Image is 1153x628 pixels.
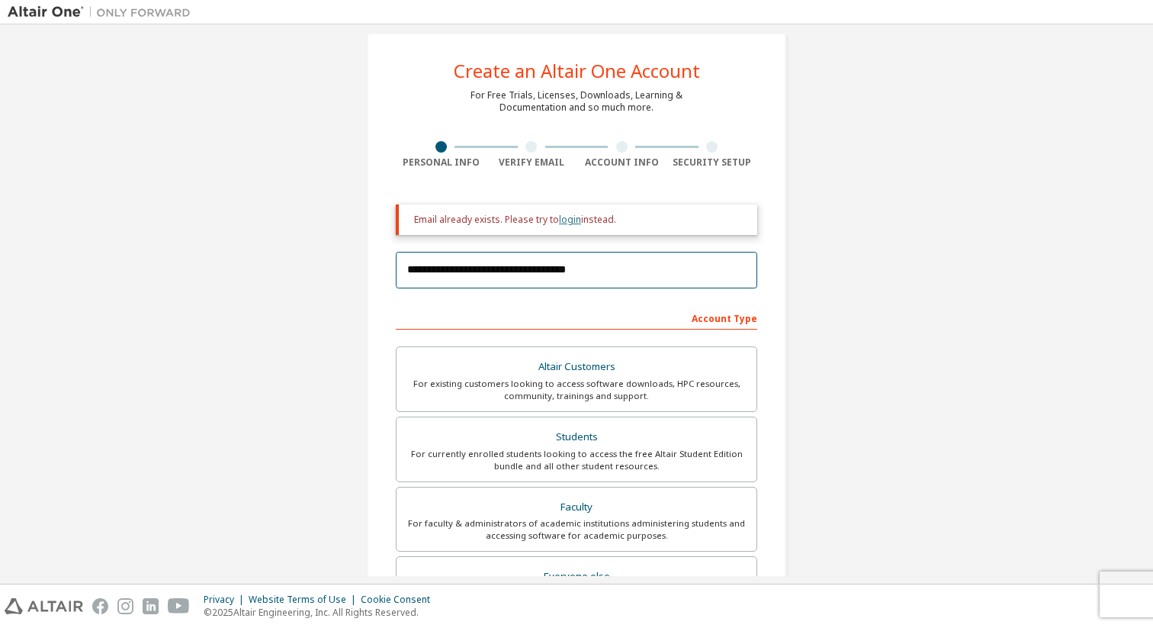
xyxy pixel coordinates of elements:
div: For Free Trials, Licenses, Downloads, Learning & Documentation and so much more. [471,89,682,114]
div: Account Info [576,156,667,169]
div: Create an Altair One Account [454,62,700,80]
div: Security Setup [667,156,758,169]
div: Website Terms of Use [249,594,361,606]
div: For currently enrolled students looking to access the free Altair Student Edition bundle and all ... [406,448,747,472]
div: For faculty & administrators of academic institutions administering students and accessing softwa... [406,517,747,542]
a: login [559,213,581,226]
div: Email already exists. Please try to instead. [414,214,745,226]
div: Privacy [204,594,249,606]
div: Altair Customers [406,356,747,378]
img: facebook.svg [92,598,108,614]
p: © 2025 Altair Engineering, Inc. All Rights Reserved. [204,606,439,619]
div: Personal Info [396,156,487,169]
div: Account Type [396,305,757,330]
div: Everyone else [406,566,747,588]
img: altair_logo.svg [5,598,83,614]
img: instagram.svg [117,598,133,614]
img: linkedin.svg [143,598,159,614]
div: For existing customers looking to access software downloads, HPC resources, community, trainings ... [406,378,747,402]
div: Faculty [406,497,747,518]
div: Verify Email [487,156,577,169]
img: Altair One [8,5,198,20]
img: youtube.svg [168,598,190,614]
div: Cookie Consent [361,594,439,606]
div: Students [406,427,747,448]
